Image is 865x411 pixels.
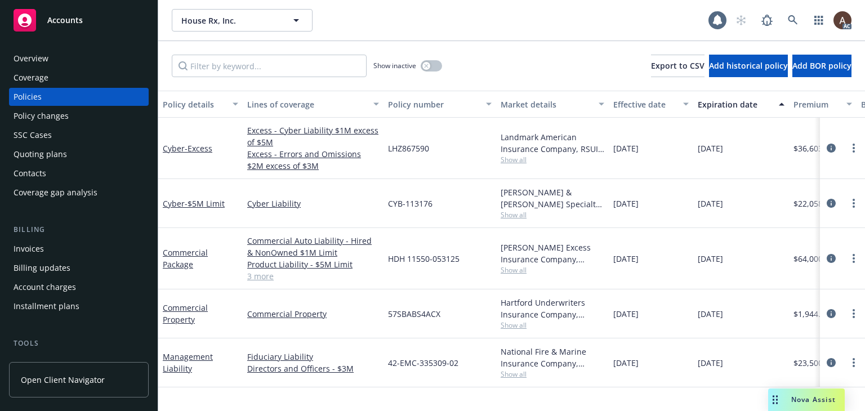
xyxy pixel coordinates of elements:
span: Show all [501,265,604,275]
a: Excess - Errors and Omissions $2M excess of $3M [247,148,379,172]
button: Add historical policy [709,55,788,77]
div: Landmark American Insurance Company, RSUI Group, Amwins [501,131,604,155]
a: circleInformation [824,307,838,320]
span: Nova Assist [791,395,836,404]
div: Premium [793,99,840,110]
button: Lines of coverage [243,91,384,118]
a: Commercial Package [163,247,208,270]
span: Export to CSV [651,60,705,71]
div: Overview [14,50,48,68]
span: Show all [501,369,604,379]
a: Invoices [9,240,149,258]
a: Cyber Liability [247,198,379,209]
a: Installment plans [9,297,149,315]
a: circleInformation [824,141,838,155]
span: House Rx, Inc. [181,15,279,26]
div: Policies [14,88,42,106]
a: circleInformation [824,196,838,210]
a: Account charges [9,278,149,296]
span: - $5M Limit [185,198,225,209]
a: more [847,356,860,369]
span: [DATE] [613,357,639,369]
a: Management Liability [163,351,213,374]
div: Contacts [14,164,46,182]
a: Fiduciary Liability [247,351,379,363]
span: 42-EMC-335309-02 [388,357,458,369]
button: Add BOR policy [792,55,851,77]
a: Accounts [9,5,149,36]
span: Open Client Navigator [21,374,105,386]
a: Product Liability - $5M Limit [247,258,379,270]
div: Expiration date [698,99,772,110]
span: [DATE] [613,142,639,154]
div: Hartford Underwriters Insurance Company, Hartford Insurance Group [501,297,604,320]
button: House Rx, Inc. [172,9,313,32]
span: HDH 11550-053125 [388,253,460,265]
div: Invoices [14,240,44,258]
div: [PERSON_NAME] & [PERSON_NAME] Specialty Insurance Company, [PERSON_NAME] & [PERSON_NAME] ([GEOGRA... [501,186,604,210]
button: Premium [789,91,857,118]
a: Quoting plans [9,145,149,163]
div: Tools [9,338,149,349]
div: Policy changes [14,107,69,125]
div: Installment plans [14,297,79,315]
span: $36,603.00 [793,142,834,154]
div: Coverage gap analysis [14,184,97,202]
div: Billing updates [14,259,70,277]
span: CYB-113176 [388,198,432,209]
div: Lines of coverage [247,99,367,110]
span: $1,944.00 [793,308,830,320]
a: Excess - Cyber Liability $1M excess of $5M [247,124,379,148]
a: Coverage [9,69,149,87]
a: Overview [9,50,149,68]
span: $64,000.00 [793,253,834,265]
span: 57SBABS4ACX [388,308,440,320]
span: [DATE] [698,142,723,154]
div: National Fire & Marine Insurance Company, Berkshire Hathaway Specialty Insurance [501,346,604,369]
div: Quoting plans [14,145,67,163]
button: Policy details [158,91,243,118]
input: Filter by keyword... [172,55,367,77]
button: Effective date [609,91,693,118]
div: Billing [9,224,149,235]
a: more [847,196,860,210]
a: 3 more [247,270,379,282]
button: Expiration date [693,91,789,118]
a: Commercial Auto Liability - Hired & NonOwned $1M Limit [247,235,379,258]
span: $22,058.00 [793,198,834,209]
span: Accounts [47,16,83,25]
a: more [847,307,860,320]
a: SSC Cases [9,126,149,144]
a: more [847,252,860,265]
div: Drag to move [768,388,782,411]
a: Commercial Property [247,308,379,320]
span: [DATE] [698,308,723,320]
a: Switch app [808,9,830,32]
div: Effective date [613,99,676,110]
span: Show all [501,320,604,330]
span: [DATE] [613,308,639,320]
a: Billing updates [9,259,149,277]
a: more [847,141,860,155]
a: Policies [9,88,149,106]
a: Start snowing [730,9,752,32]
span: LHZ867590 [388,142,429,154]
a: Contacts [9,164,149,182]
div: [PERSON_NAME] Excess Insurance Company, [PERSON_NAME] Insurance Group, Amwins [501,242,604,265]
div: Policy details [163,99,226,110]
div: SSC Cases [14,126,52,144]
a: Report a Bug [756,9,778,32]
a: Commercial Property [163,302,208,325]
a: Cyber [163,198,225,209]
span: [DATE] [613,198,639,209]
button: Market details [496,91,609,118]
div: Account charges [14,278,76,296]
span: Show all [501,155,604,164]
div: Market details [501,99,592,110]
a: circleInformation [824,356,838,369]
a: Coverage gap analysis [9,184,149,202]
a: Policy changes [9,107,149,125]
span: $23,500.00 [793,357,834,369]
button: Export to CSV [651,55,705,77]
span: Add BOR policy [792,60,851,71]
